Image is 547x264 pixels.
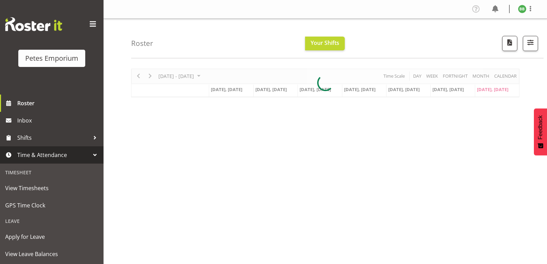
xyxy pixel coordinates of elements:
span: Inbox [17,115,100,126]
a: GPS Time Clock [2,197,102,214]
span: Apply for Leave [5,232,98,242]
button: Your Shifts [305,37,345,50]
button: Filter Shifts [523,36,538,51]
img: beena-bist9974.jpg [518,5,526,13]
span: Feedback [537,115,544,139]
span: Your Shifts [311,39,339,47]
button: Download a PDF of the roster according to the set date range. [502,36,517,51]
img: Rosterit website logo [5,17,62,31]
span: GPS Time Clock [5,200,98,211]
span: Time & Attendance [17,150,90,160]
span: View Leave Balances [5,249,98,259]
div: Timesheet [2,165,102,179]
div: Leave [2,214,102,228]
span: View Timesheets [5,183,98,193]
a: Apply for Leave [2,228,102,245]
h4: Roster [131,39,153,47]
a: View Timesheets [2,179,102,197]
span: Roster [17,98,100,108]
div: Petes Emporium [25,53,78,63]
button: Feedback - Show survey [534,108,547,155]
a: View Leave Balances [2,245,102,263]
span: Shifts [17,133,90,143]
